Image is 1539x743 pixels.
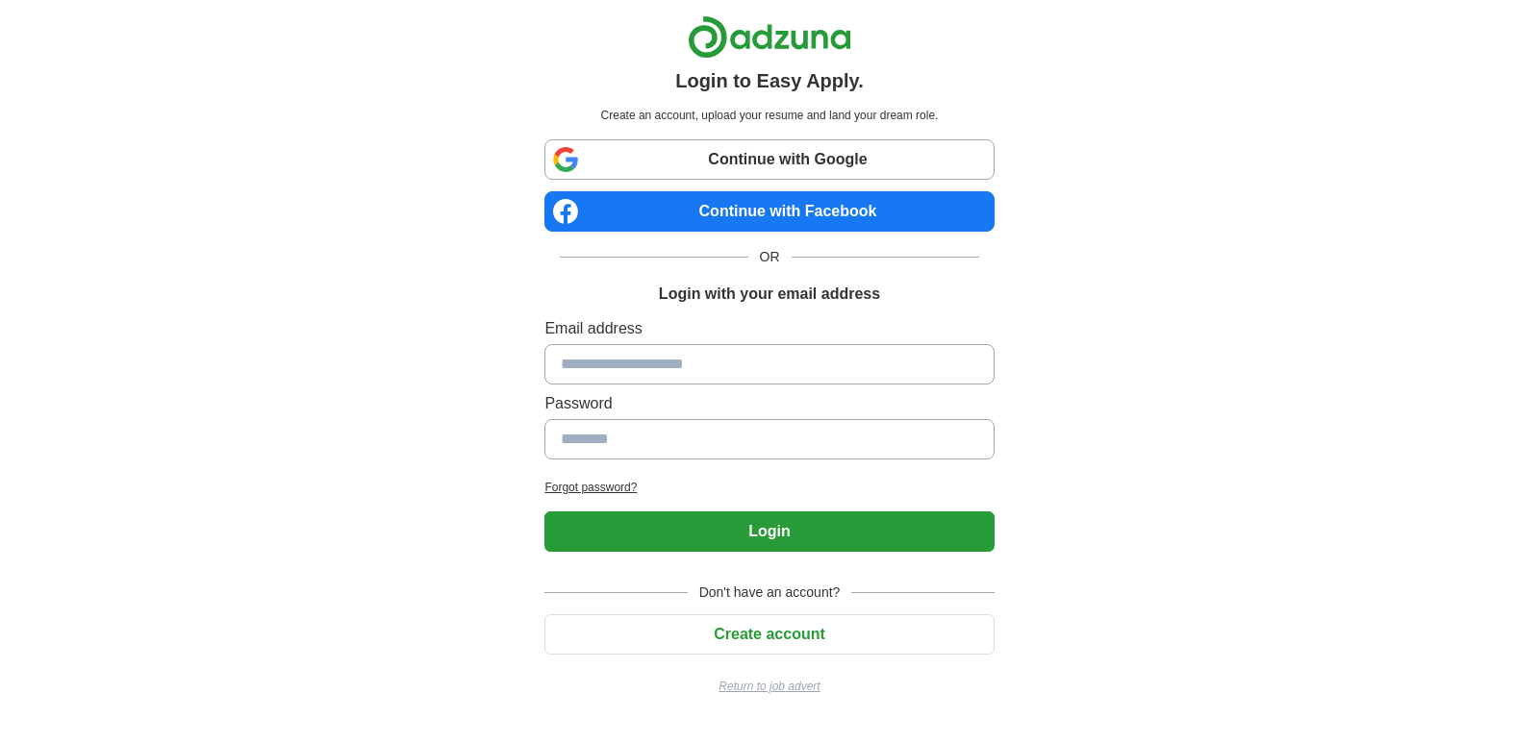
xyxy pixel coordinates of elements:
h1: Login with your email address [659,283,880,306]
button: Create account [544,614,994,655]
a: Forgot password? [544,479,994,496]
label: Email address [544,317,994,340]
span: OR [748,247,792,267]
span: Don't have an account? [688,582,852,603]
a: Continue with Facebook [544,191,994,232]
h1: Login to Easy Apply. [675,66,864,95]
a: Create account [544,626,994,642]
button: Login [544,511,994,552]
img: Adzuna logo [688,15,851,59]
a: Continue with Google [544,139,994,180]
p: Create an account, upload your resume and land your dream role. [548,107,990,124]
a: Return to job advert [544,678,994,695]
label: Password [544,392,994,415]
